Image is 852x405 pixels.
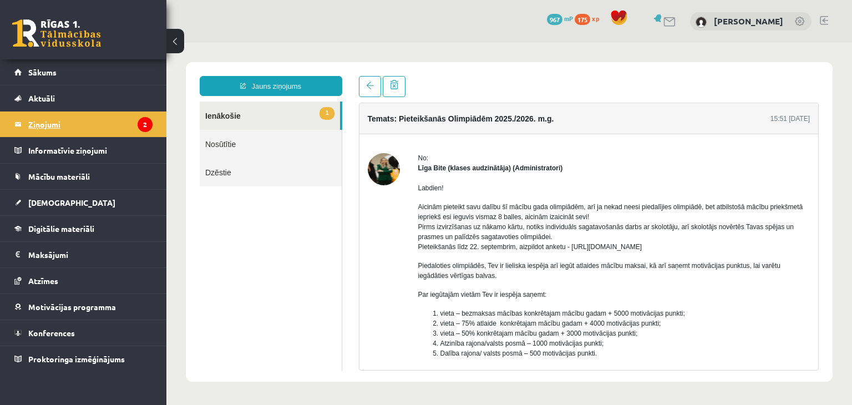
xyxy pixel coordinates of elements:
[547,14,562,25] span: 967
[28,198,115,207] span: [DEMOGRAPHIC_DATA]
[138,117,153,132] i: 2
[575,14,590,25] span: 175
[14,138,153,163] a: Informatīvie ziņojumi
[28,354,125,364] span: Proktoringa izmēģinājums
[592,14,599,23] span: xp
[547,14,573,23] a: 967 mP
[274,296,644,306] li: Atzinība rajona/valsts posmā – 1000 motivācijas punkti;
[28,276,58,286] span: Atzīmes
[14,268,153,293] a: Atzīmes
[14,242,153,267] a: Maksājumi
[28,328,75,338] span: Konferences
[252,140,644,150] p: Labdien!
[274,306,644,316] li: Dalība rajona/ valsts posmā – 500 motivācijas punkti.
[575,14,605,23] a: 175 xp
[14,85,153,111] a: Aktuāli
[252,110,644,120] div: No:
[28,171,90,181] span: Mācību materiāli
[201,110,234,143] img: Līga Bite (klases audzinātāja)
[14,294,153,320] a: Motivācijas programma
[14,59,153,85] a: Sākums
[696,17,707,28] img: Rūta Rutka
[28,138,153,163] legend: Informatīvie ziņojumi
[14,164,153,189] a: Mācību materiāli
[28,112,153,137] legend: Ziņojumi
[274,286,644,296] li: vieta – 50% konkrētajam mācību gadam + 3000 motivācijas punkti;
[252,218,644,238] p: Piedaloties olimpiādēs, Tev ir lieliska iespēja arī iegūt atlaides mācību maksai, kā arī saņemt m...
[252,247,644,257] p: Par iegūtajām vietām Tev ir iespēja saņemt:
[28,302,116,312] span: Motivācijas programma
[28,67,57,77] span: Sākums
[604,71,643,81] div: 15:51 [DATE]
[252,159,644,209] p: Aicinām pieteikt savu dalību šī mācību gada olimpiādēm, arī ja nekad neesi piedalījies olimpiādē,...
[714,16,783,27] a: [PERSON_NAME]
[274,266,644,276] li: vieta – bezmaksas mācības konkrētajam mācību gadam + 5000 motivācijas punkti;
[14,216,153,241] a: Digitālie materiāli
[12,19,101,47] a: Rīgas 1. Tālmācības vidusskola
[33,33,176,53] a: Jauns ziņojums
[14,190,153,215] a: [DEMOGRAPHIC_DATA]
[274,276,644,286] li: vieta – 75% atlaide konkrētajam mācību gadam + 4000 motivācijas punkti;
[201,72,388,80] h4: Temats: Pieteikšanās Olimpiādēm 2025./2026. m.g.
[14,112,153,137] a: Ziņojumi2
[33,87,175,115] a: Nosūtītie
[33,115,175,144] a: Dzēstie
[564,14,573,23] span: mP
[14,346,153,372] a: Proktoringa izmēģinājums
[14,320,153,346] a: Konferences
[153,64,168,77] span: 1
[28,242,153,267] legend: Maksājumi
[33,59,174,87] a: 1Ienākošie
[28,93,55,103] span: Aktuāli
[252,121,397,129] strong: Līga Bite (klases audzinātāja) (Administratori)
[28,224,94,234] span: Digitālie materiāli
